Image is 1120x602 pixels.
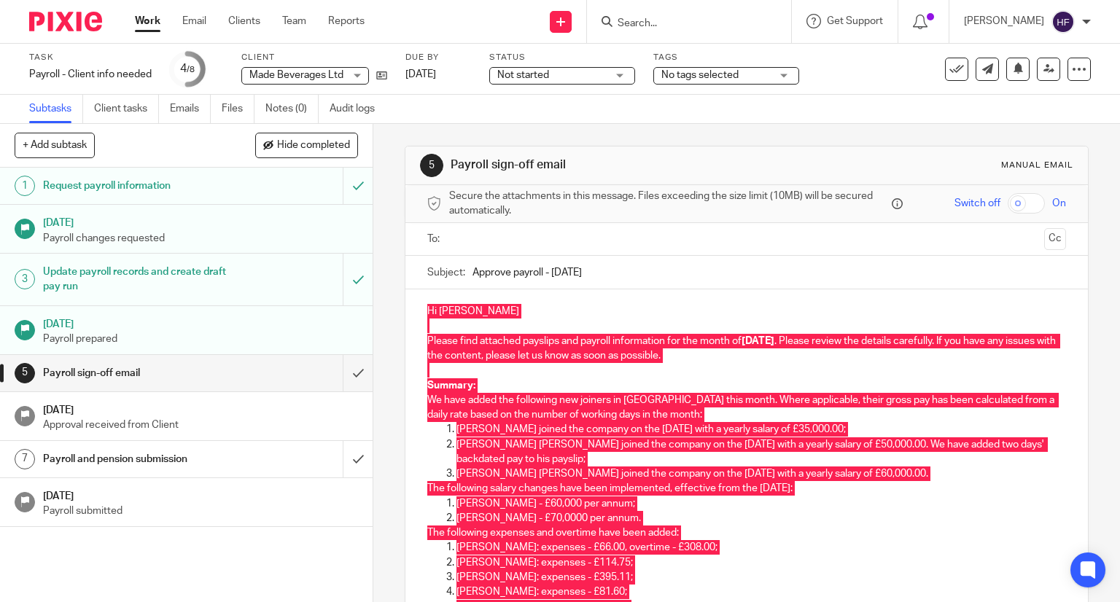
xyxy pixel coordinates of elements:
[489,52,635,63] label: Status
[497,70,549,80] span: Not started
[954,196,1000,211] span: Switch off
[456,466,1067,481] p: [PERSON_NAME] [PERSON_NAME] joined the company on the [DATE] with a yearly salary of £60,000.00.
[282,14,306,28] a: Team
[43,448,233,470] h1: Payroll and pension submission
[43,332,358,346] p: Payroll prepared
[653,52,799,63] label: Tags
[420,154,443,177] div: 5
[328,14,365,28] a: Reports
[405,52,471,63] label: Due by
[255,133,358,157] button: Hide completed
[249,70,343,80] span: Made Beverages Ltd
[456,540,1067,555] p: [PERSON_NAME]: expenses - £66.00, overtime - £308.00;
[330,95,386,123] a: Audit logs
[1001,160,1073,171] div: Manual email
[1051,10,1075,34] img: svg%3E
[456,422,1067,437] p: [PERSON_NAME] joined the company on the [DATE] with a yearly salary of £35,000.00;
[616,17,747,31] input: Search
[15,269,35,289] div: 3
[43,175,233,197] h1: Request payroll information
[170,95,211,123] a: Emails
[1044,228,1066,250] button: Cc
[15,133,95,157] button: + Add subtask
[94,95,159,123] a: Client tasks
[456,585,1067,599] p: [PERSON_NAME]: expenses - £81.60;
[427,393,1067,423] p: We have added the following new joiners in [GEOGRAPHIC_DATA] this month. Where applicable, their ...
[427,525,1067,540] p: The following expenses and overtime have been added:
[43,399,358,418] h1: [DATE]
[43,231,358,246] p: Payroll changes requested
[187,66,195,74] small: /8
[43,504,358,518] p: Payroll submitted
[456,555,1067,570] p: [PERSON_NAME]: expenses - £114.75;
[29,95,83,123] a: Subtasks
[15,449,35,469] div: 7
[15,176,35,196] div: 1
[456,496,1067,511] p: [PERSON_NAME] - £60,000 per annum;
[182,14,206,28] a: Email
[241,52,387,63] label: Client
[964,14,1044,28] p: [PERSON_NAME]
[827,16,883,26] span: Get Support
[427,265,465,280] label: Subject:
[222,95,254,123] a: Files
[456,511,1067,525] p: [PERSON_NAME] - £70,0000 per annum.
[451,157,777,173] h1: Payroll sign-off email
[456,437,1067,467] p: [PERSON_NAME] [PERSON_NAME] joined the company on the [DATE] with a yearly salary of £50,000.00. ...
[456,570,1067,585] p: [PERSON_NAME]: expenses - £395.11;
[427,304,1067,363] p: Hi [PERSON_NAME] Please find attached payslips and payroll information for the month of . Please ...
[29,52,152,63] label: Task
[29,67,152,82] div: Payroll - Client info needed
[43,313,358,332] h1: [DATE]
[265,95,319,123] a: Notes (0)
[135,14,160,28] a: Work
[1052,196,1066,211] span: On
[43,485,358,504] h1: [DATE]
[427,481,1067,496] p: The following salary changes have been implemented, effective from the [DATE]:
[15,363,35,383] div: 5
[405,69,436,79] span: [DATE]
[661,70,739,80] span: No tags selected
[277,140,350,152] span: Hide completed
[180,60,195,77] div: 4
[449,189,889,219] span: Secure the attachments in this message. Files exceeding the size limit (10MB) will be secured aut...
[427,380,475,391] strong: Summary:
[742,336,774,346] strong: [DATE]
[43,362,233,384] h1: Payroll sign-off email
[29,12,102,31] img: Pixie
[43,261,233,298] h1: Update payroll records and create draft pay run
[43,212,358,230] h1: [DATE]
[427,232,443,246] label: To:
[43,418,358,432] p: Approval received from Client
[228,14,260,28] a: Clients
